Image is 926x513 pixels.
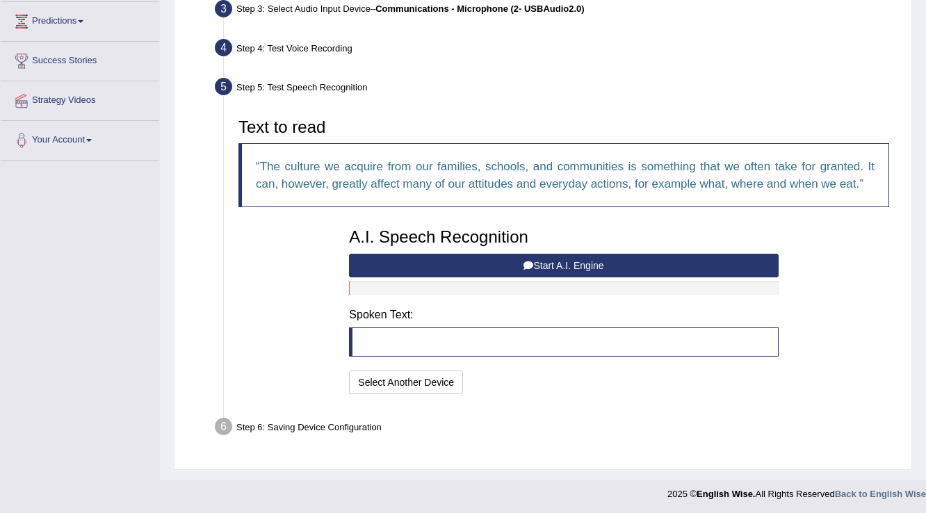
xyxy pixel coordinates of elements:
[349,309,778,321] h4: Spoken Text:
[256,160,875,190] q: The culture we acquire from our families, schools, and communities is something that we often tak...
[209,414,905,444] div: Step 6: Saving Device Configuration
[835,489,926,499] a: Back to English Wise
[697,489,755,499] strong: English Wise.
[1,81,159,116] a: Strategy Videos
[349,370,463,394] button: Select Another Device
[1,42,159,76] a: Success Stories
[1,2,159,37] a: Predictions
[209,74,905,104] div: Step 5: Test Speech Recognition
[209,35,905,65] div: Step 4: Test Voice Recording
[667,480,926,500] div: 2025 © All Rights Reserved
[349,228,778,246] h3: A.I. Speech Recognition
[375,3,584,14] b: Communications - Microphone (2- USBAudio2.0)
[349,254,778,277] button: Start A.I. Engine
[371,3,585,14] span: –
[1,121,159,156] a: Your Account
[238,118,889,136] h3: Text to read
